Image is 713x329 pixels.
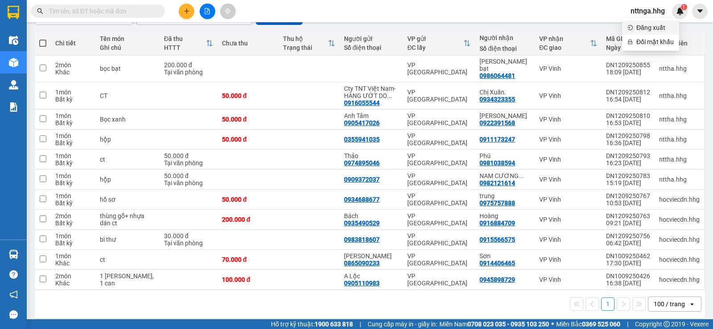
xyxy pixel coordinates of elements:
[606,61,650,69] div: DN1209250855
[55,280,91,287] div: Khác
[179,4,194,19] button: plus
[164,69,213,76] div: Tại văn phòng
[344,236,380,243] div: 0983818607
[164,179,213,187] div: Tại văn phòng
[479,219,515,227] div: 0916884709
[283,35,328,42] div: Thu hộ
[479,179,515,187] div: 0982121614
[344,176,380,183] div: 0909372037
[344,280,380,287] div: 0905110983
[539,196,597,203] div: VP Vinh
[164,232,213,240] div: 30.000 đ
[344,152,398,159] div: Thảo
[160,32,217,55] th: Toggle SortBy
[606,272,650,280] div: DN1009250426
[8,6,19,19] img: logo-vxr
[9,290,18,299] span: notification
[606,159,650,167] div: 16:23 [DATE]
[659,216,700,223] div: hocviecdn.hhg
[539,276,597,283] div: VP Vinh
[601,297,615,311] button: 1
[659,116,700,123] div: nttha.hhg
[100,176,155,183] div: hộp
[479,58,530,72] div: Anh Hải bạt
[556,319,620,329] span: Miền Bắc
[479,199,515,207] div: 0975757888
[539,136,597,143] div: VP Vinh
[9,36,18,45] img: warehouse-icon
[659,236,700,243] div: hocviecdn.hhg
[344,196,380,203] div: 0934688677
[664,321,670,327] span: copyright
[55,272,91,280] div: 2 món
[623,5,672,16] span: nttnga.hhg
[659,256,700,263] div: hocviecdn.hhg
[606,139,650,146] div: 16:36 [DATE]
[9,310,18,319] span: message
[55,199,91,207] div: Bất kỳ
[535,32,602,55] th: Toggle SortBy
[606,179,650,187] div: 15:19 [DATE]
[344,252,398,260] div: Vân
[479,236,515,243] div: 0915566575
[344,219,380,227] div: 0935490529
[344,99,380,106] div: 0916055544
[407,132,471,146] div: VP [GEOGRAPHIC_DATA]
[100,236,155,243] div: bì thư
[539,116,597,123] div: VP Vinh
[55,132,91,139] div: 1 món
[100,35,155,42] div: Tên món
[315,321,353,328] strong: 1900 633 818
[164,159,213,167] div: Tại văn phòng
[100,212,155,227] div: thùng gỗ+ nhựa dán ct
[9,102,18,112] img: solution-icon
[696,7,704,15] span: caret-down
[55,69,91,76] div: Khác
[659,92,700,99] div: nttha.hhg
[9,250,18,259] img: warehouse-icon
[407,152,471,167] div: VP [GEOGRAPHIC_DATA]
[344,212,398,219] div: Bách
[9,270,18,279] span: question-circle
[606,35,643,42] div: Mã GD
[407,112,471,126] div: VP [GEOGRAPHIC_DATA]
[164,35,206,42] div: Đã thu
[100,44,155,51] div: Ghi chú
[479,260,515,267] div: 0914406465
[55,179,91,187] div: Bất kỳ
[636,23,674,32] span: Đăng xuất
[222,40,274,47] div: Chưa thu
[606,280,650,287] div: 16:38 [DATE]
[55,119,91,126] div: Bất kỳ
[659,40,700,47] div: Nhân viên
[387,92,393,99] span: ...
[222,276,274,283] div: 100.000 đ
[283,44,328,51] div: Trạng thái
[55,252,91,260] div: 1 món
[100,92,155,99] div: CT
[539,176,597,183] div: VP Vinh
[55,159,91,167] div: Bất kỳ
[539,35,590,42] div: VP nhận
[539,156,597,163] div: VP Vinh
[479,136,515,143] div: 0911173247
[55,260,91,267] div: Khác
[407,232,471,247] div: VP [GEOGRAPHIC_DATA]
[164,240,213,247] div: Tại văn phòng
[681,4,687,10] sup: 1
[200,4,215,19] button: file-add
[407,89,471,103] div: VP [GEOGRAPHIC_DATA]
[539,44,590,51] div: ĐC giao
[659,156,700,163] div: nttha.hhg
[582,321,620,328] strong: 0369 525 060
[479,72,515,79] div: 0986064481
[100,272,155,287] div: 1 thùng sơn, 1 can
[344,112,398,119] div: Anh Tâm
[55,192,91,199] div: 1 món
[164,44,206,51] div: HTTT
[407,61,471,76] div: VP [GEOGRAPHIC_DATA]
[606,240,650,247] div: 06:42 [DATE]
[271,319,353,329] span: Hỗ trợ kỹ thuật:
[606,132,650,139] div: DN1209250798
[344,44,398,51] div: Số điện thoại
